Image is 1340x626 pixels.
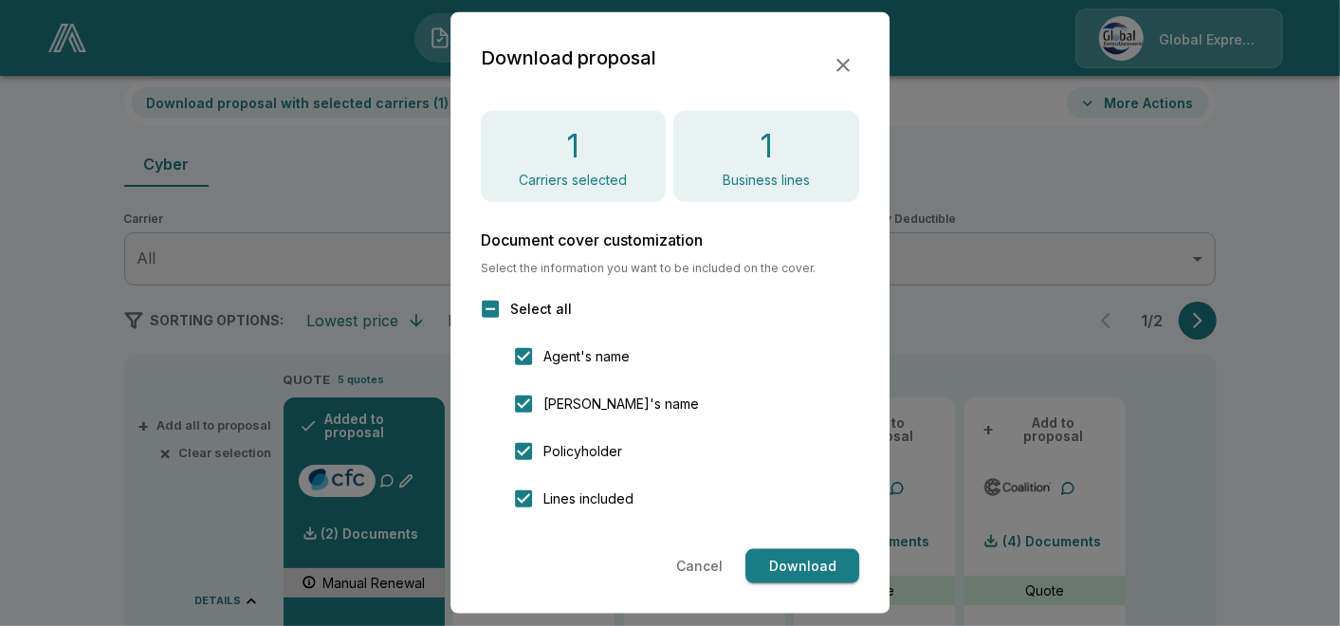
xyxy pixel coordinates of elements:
p: Business lines [723,174,810,187]
h4: 1 [567,126,580,166]
button: Cancel [669,549,730,584]
span: Agent's name [543,346,630,366]
button: Download [745,549,859,584]
span: Select all [510,299,572,319]
h2: Download proposal [481,43,656,73]
span: Lines included [543,488,633,508]
p: Carriers selected [520,174,628,187]
h6: Document cover customization [481,232,860,248]
h4: 1 [760,126,773,166]
span: Policyholder [543,441,622,461]
span: [PERSON_NAME]'s name [543,394,699,414]
span: Select the information you want to be included on the cover. [481,263,860,274]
